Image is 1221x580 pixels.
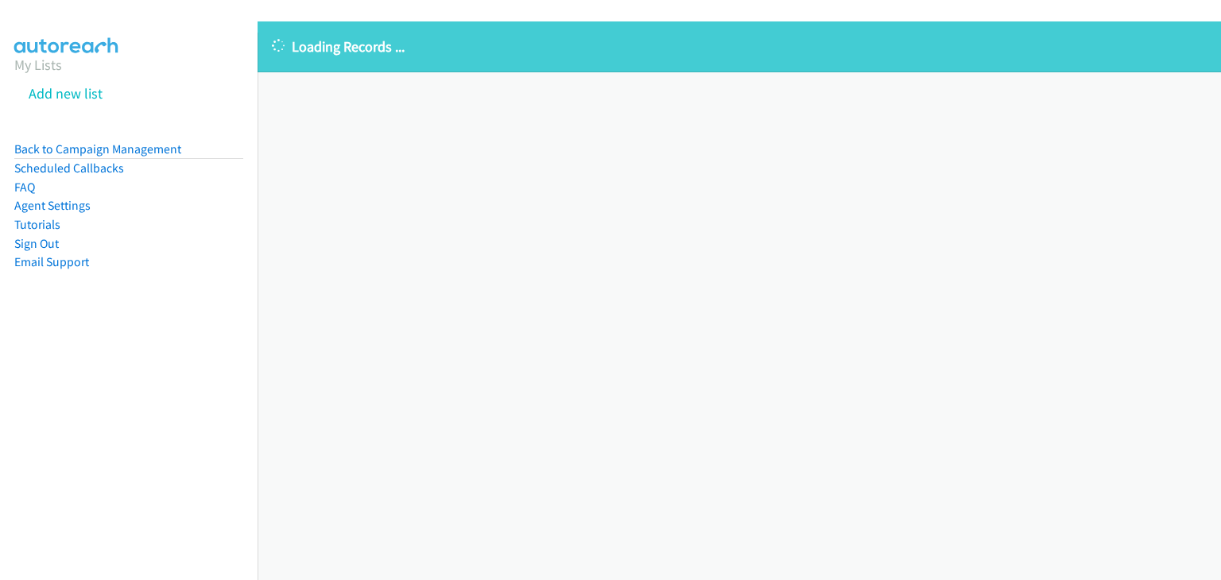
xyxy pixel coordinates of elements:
[14,236,59,251] a: Sign Out
[14,254,89,269] a: Email Support
[14,141,181,157] a: Back to Campaign Management
[272,36,1207,57] p: Loading Records ...
[29,84,103,102] a: Add new list
[14,217,60,232] a: Tutorials
[14,198,91,213] a: Agent Settings
[14,180,35,195] a: FAQ
[14,160,124,176] a: Scheduled Callbacks
[14,56,62,74] a: My Lists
